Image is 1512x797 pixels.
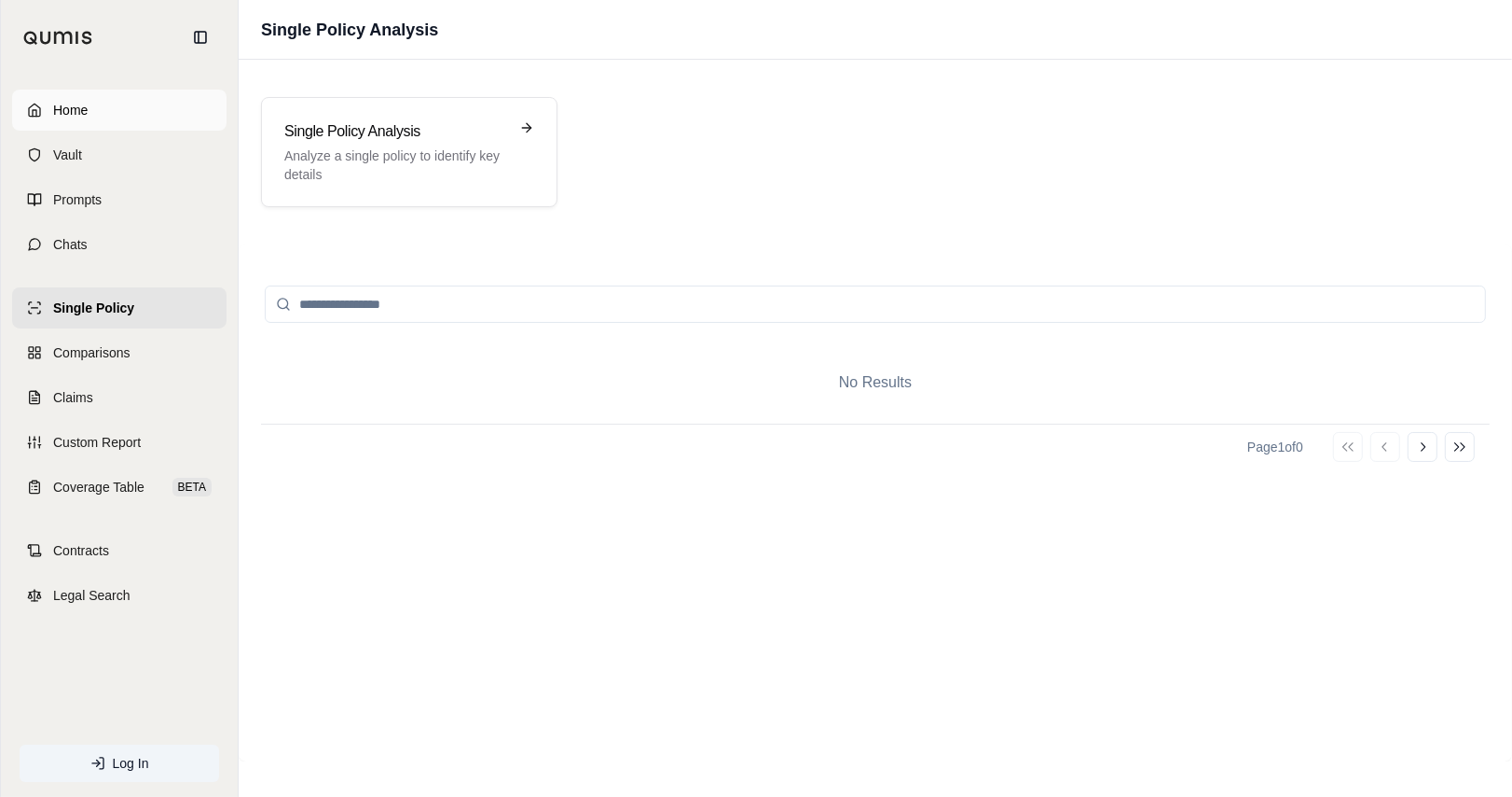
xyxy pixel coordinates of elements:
[12,90,227,131] a: Home
[53,388,93,407] span: Claims
[53,541,109,560] span: Contracts
[53,433,141,452] span: Custom Report
[12,287,227,329] a: Single Policy
[12,377,227,418] a: Claims
[23,31,93,45] img: Qumis Logo
[53,586,131,605] span: Legal Search
[20,745,219,782] a: Log In
[53,190,102,209] span: Prompts
[53,343,130,362] span: Comparisons
[172,478,212,496] span: BETA
[12,179,227,220] a: Prompts
[12,467,227,508] a: Coverage TableBETA
[284,147,508,184] p: Analyze a single policy to identify key details
[113,754,149,773] span: Log In
[12,332,227,373] a: Comparisons
[12,134,227,175] a: Vault
[53,235,88,254] span: Chats
[12,530,227,571] a: Contracts
[186,22,215,52] button: Collapse sidebar
[1247,438,1303,456] div: Page 1 of 0
[53,478,144,496] span: Coverage Table
[284,120,508,143] h3: Single Policy Analysis
[12,224,227,265] a: Chats
[12,422,227,463] a: Custom Report
[53,101,88,119] span: Home
[261,342,1490,424] div: No Results
[261,17,438,43] h1: Single Policy Analysis
[12,575,227,616] a: Legal Search
[53,299,134,317] span: Single Policy
[53,146,82,164] span: Vault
